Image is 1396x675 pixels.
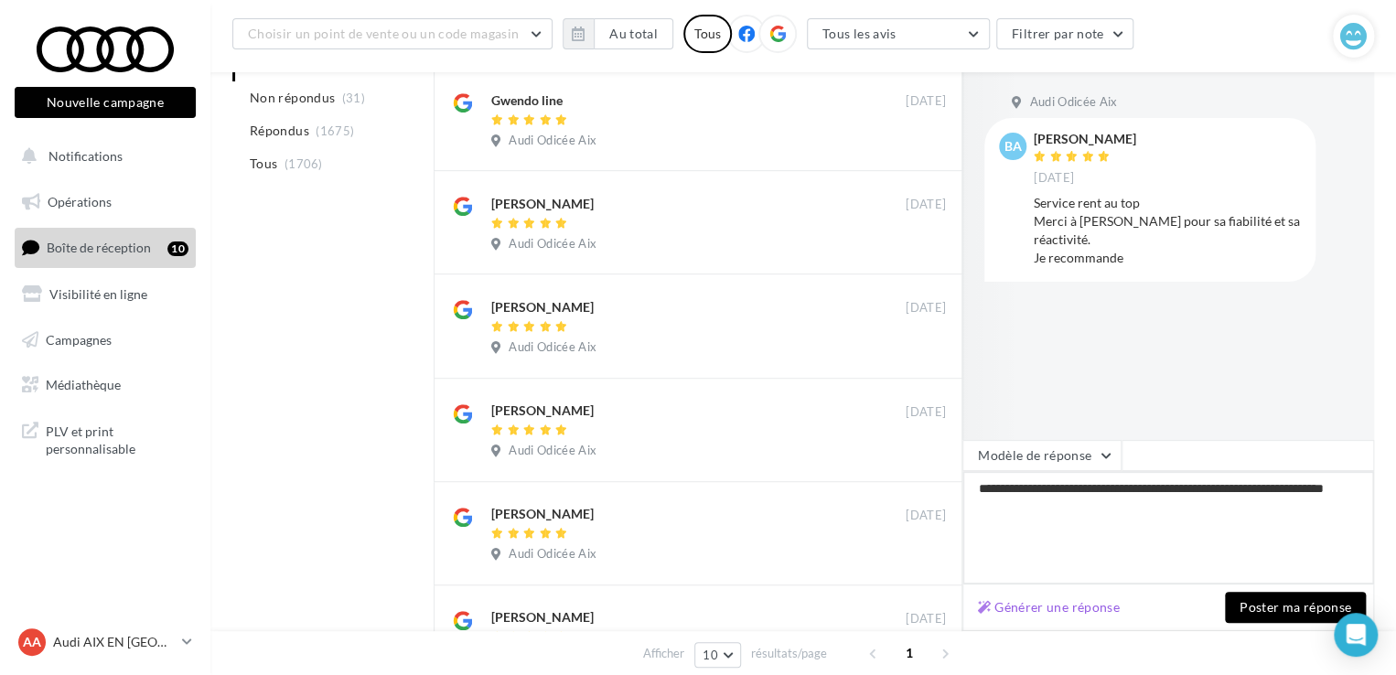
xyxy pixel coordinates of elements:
span: 1 [895,638,924,668]
span: Non répondus [250,89,335,107]
div: [PERSON_NAME] [491,195,594,213]
button: Au total [563,18,673,49]
div: [PERSON_NAME] [1034,133,1136,145]
button: Filtrer par note [996,18,1134,49]
span: [DATE] [906,404,946,421]
button: Tous les avis [807,18,990,49]
span: Afficher [643,645,684,662]
div: Service rent au top Merci à [PERSON_NAME] pour sa fiabilité et sa réactivité. Je recommande [1034,194,1301,267]
span: [DATE] [906,300,946,316]
div: 10 [167,241,188,256]
button: Nouvelle campagne [15,87,196,118]
div: [PERSON_NAME] [491,298,594,316]
span: Médiathèque [46,377,121,392]
span: PLV et print personnalisable [46,419,188,458]
span: [DATE] [1034,170,1074,187]
a: Visibilité en ligne [11,275,199,314]
span: [DATE] [906,93,946,110]
span: Audi Odicée Aix [509,339,596,356]
span: Audi Odicée Aix [509,443,596,459]
span: Choisir un point de vente ou un code magasin [248,26,519,41]
span: Audi Odicée Aix [509,546,596,562]
a: Opérations [11,183,199,221]
div: Open Intercom Messenger [1334,613,1378,657]
a: Boîte de réception10 [11,228,199,267]
span: (1706) [285,156,323,171]
button: Au total [594,18,673,49]
span: (31) [342,91,365,105]
span: Tous les avis [822,26,897,41]
span: Audi Odicée Aix [509,236,596,252]
span: Tous [250,155,277,173]
div: [PERSON_NAME] [491,402,594,420]
a: Médiathèque [11,366,199,404]
p: Audi AIX EN [GEOGRAPHIC_DATA] [53,633,175,651]
span: Visibilité en ligne [49,286,147,302]
a: PLV et print personnalisable [11,412,199,466]
a: Campagnes [11,321,199,359]
span: Campagnes [46,331,112,347]
span: résultats/page [751,645,827,662]
span: [DATE] [906,197,946,213]
button: Notifications [11,137,192,176]
button: Générer une réponse [971,596,1127,618]
span: Boîte de réception [47,240,151,255]
span: Audi Odicée Aix [509,133,596,149]
span: [DATE] [906,508,946,524]
span: 10 [703,648,718,662]
span: Répondus [250,122,309,140]
div: Gwendo line [491,91,563,110]
span: AA [23,633,41,651]
div: [PERSON_NAME] [491,505,594,523]
button: Modèle de réponse [962,440,1122,471]
button: 10 [694,642,741,668]
button: Poster ma réponse [1225,592,1366,623]
div: Tous [683,15,732,53]
div: [PERSON_NAME] [491,608,594,627]
button: Choisir un point de vente ou un code magasin [232,18,553,49]
span: [DATE] [906,611,946,627]
span: BA [1004,137,1022,155]
a: AA Audi AIX EN [GEOGRAPHIC_DATA] [15,625,196,659]
span: Notifications [48,148,123,164]
span: (1675) [316,123,354,138]
span: Opérations [48,194,112,209]
span: Audi Odicée Aix [1029,94,1117,111]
